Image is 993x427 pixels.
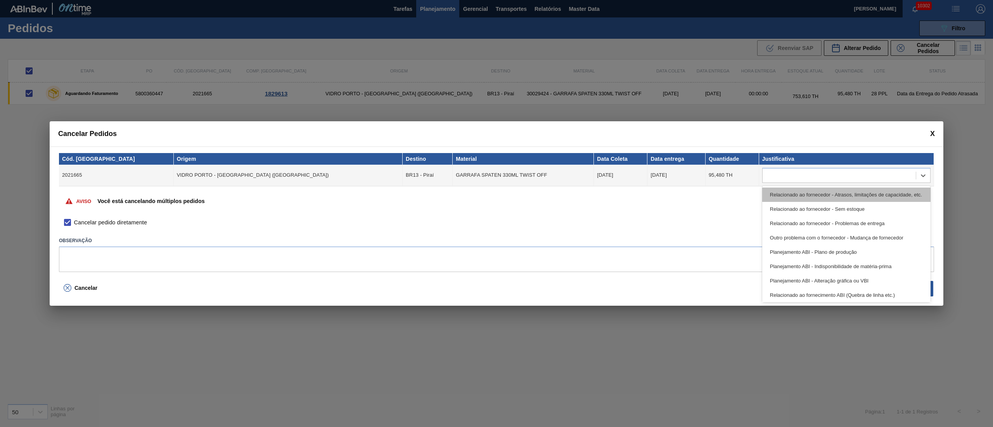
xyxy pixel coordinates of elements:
th: Destino [403,153,453,165]
th: Quantidade [706,153,759,165]
div: Relacionado ao fornecimento ABI (Quebra de linha etc.) [762,288,931,302]
td: 95,480 TH [706,165,759,186]
div: Planejamento ABI - Indisponibilidade de matéria-prima [762,259,931,274]
th: Data entrega [647,153,706,165]
div: Outro problema com o fornecedor - Mudança de fornecedor [762,231,931,245]
td: BR13 - Piraí [403,165,453,186]
td: [DATE] [594,165,647,186]
span: Cancelar [74,285,97,291]
td: [DATE] [647,165,706,186]
label: Observação [59,235,934,246]
span: Cancelar pedido diretamente [74,219,147,227]
td: 2021665 [59,165,174,186]
td: GARRAFA SPATEN 330ML TWIST OFF [453,165,594,186]
div: Relacionado ao fornecedor - Problemas de entrega [762,216,931,231]
th: Data Coleta [594,153,647,165]
th: Material [453,153,594,165]
div: Relacionado ao fornecedor - Sem estoque [762,202,931,216]
div: Relacionado ao fornecedor - Atrasos, limitações de capacidade, etc. [762,188,931,202]
p: Você está cancelando múltiplos pedidos [97,198,204,204]
th: Justificativa [759,153,934,165]
span: Cancelar Pedidos [58,130,117,138]
div: Planejamento ABI - Plano de produção [762,245,931,259]
th: Origem [174,153,403,165]
p: Aviso [76,198,91,204]
button: Cancelar [59,280,102,296]
div: Planejamento ABI - Alteração gráfica ou VBI [762,274,931,288]
th: Cód. [GEOGRAPHIC_DATA] [59,153,174,165]
td: VIDRO PORTO - [GEOGRAPHIC_DATA] ([GEOGRAPHIC_DATA]) [174,165,403,186]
